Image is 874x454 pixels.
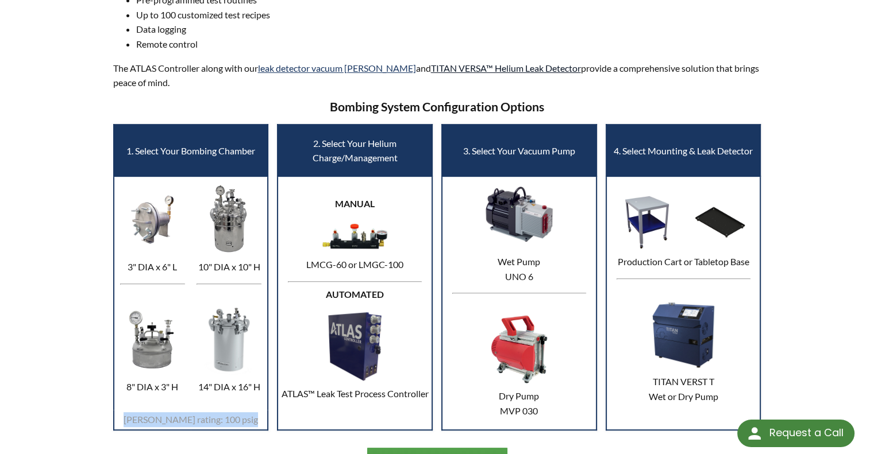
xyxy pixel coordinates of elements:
[136,37,761,52] li: Remote control
[335,198,375,209] strong: MANUAL
[281,386,429,401] p: ATLAS™ Leak Test Process Controller
[117,259,188,274] p: 3" DIA x 6" L
[124,414,258,425] span: [PERSON_NAME] rating: 100 psig
[618,193,676,251] img: Production Cart
[691,193,749,251] img: Tabletop Base
[445,254,593,284] p: Wet Pump UNO 6
[136,7,761,22] li: Up to 100 customized test recipes
[737,420,854,447] div: Request a Call
[606,125,761,176] td: 4. Select Mounting & Leak Detector
[113,99,761,115] h3: Bombing System Configuration Options
[326,289,384,300] strong: AUTOMATED
[278,125,432,176] td: 2. Select Your Helium Charge/Management
[117,379,188,394] p: 8" DIA x 3" H
[445,389,593,418] p: Dry Pump MVP 030
[483,313,555,385] img: MVP 030 Vacuum Pump
[442,125,596,176] td: 3. Select Your Vacuum Pump
[483,179,555,250] img: UNO 6 Vacuum Pump
[194,304,264,375] img: 14" x 19" Bombing Chamber
[319,311,391,382] img: Automated Charge Management
[117,184,188,255] img: 3" x 8" Bombing Chamber
[610,254,757,269] p: Production Cart or Tabletop Base
[648,299,719,371] img: TITAN VERSA T
[113,61,761,90] p: The ATLAS Controller along with our and provide a comprehensive solution that brings peace of mind.
[281,257,429,272] p: LMCG-60 or LMGC-100
[610,374,757,403] p: TITAN VERST T Wet or Dry Pump
[136,22,761,37] li: Data logging
[258,63,416,73] a: leak detector vacuum [PERSON_NAME]
[114,125,268,176] td: 1. Select Your Bombing Chamber
[319,220,391,253] img: Manual Charge Management
[194,379,264,394] p: 14" DIA x 16" H
[117,304,188,375] img: 8" x 3" Bombing Chamber
[745,424,764,443] img: round button
[769,420,843,446] div: Request a Call
[194,259,264,274] p: 10" DIA x 10" H
[194,184,264,255] img: 10" x 10" Bombing Chamber
[431,63,581,73] a: TITAN VERSA™ Helium Leak Detector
